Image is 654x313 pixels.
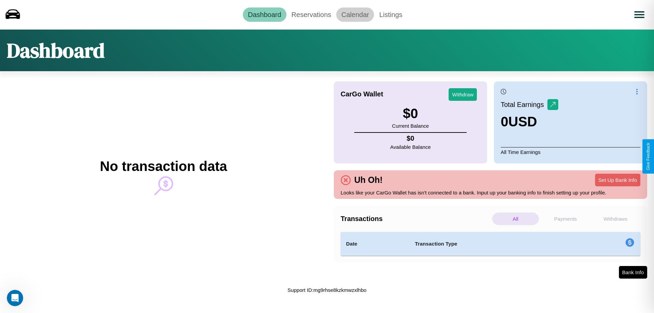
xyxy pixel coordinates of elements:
a: Dashboard [243,7,286,22]
p: All Time Earnings [501,147,640,157]
p: Payments [542,213,589,225]
p: Total Earnings [501,98,547,111]
button: Bank Info [619,266,647,279]
h4: Uh Oh! [351,175,386,185]
h1: Dashboard [7,36,105,64]
button: Set Up Bank Info [595,174,640,186]
h3: 0 USD [501,114,558,129]
h4: $ 0 [390,135,431,142]
button: Withdraw [449,88,477,101]
p: Current Balance [392,121,429,130]
p: Withdraws [592,213,639,225]
table: simple table [341,232,640,256]
h2: No transaction data [100,159,227,174]
h3: $ 0 [392,106,429,121]
h4: Date [346,240,404,248]
p: Available Balance [390,142,431,152]
p: Support ID: mg9rhse8kzkmwzxlhbo [287,285,367,295]
h4: CarGo Wallet [341,90,383,98]
a: Reservations [286,7,337,22]
button: Open menu [630,5,649,24]
a: Calendar [336,7,374,22]
iframe: Intercom live chat [7,290,23,306]
p: Looks like your CarGo Wallet has isn't connected to a bank. Input up your banking info to finish ... [341,188,640,197]
p: All [492,213,539,225]
h4: Transactions [341,215,490,223]
div: Give Feedback [646,143,651,170]
h4: Transaction Type [415,240,570,248]
a: Listings [374,7,407,22]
